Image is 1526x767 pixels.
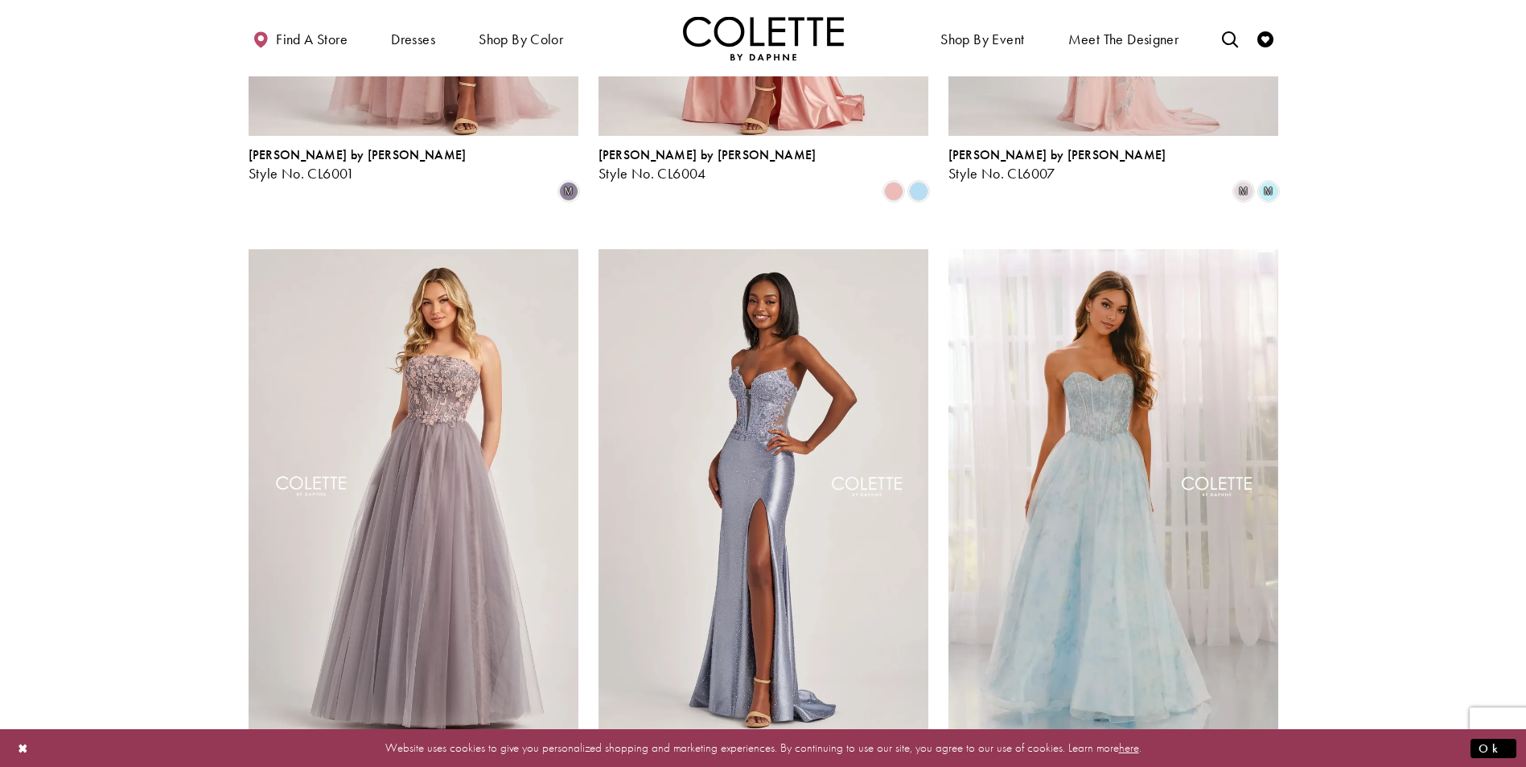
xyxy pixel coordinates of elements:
[1064,16,1183,60] a: Meet the designer
[598,164,706,183] span: Style No. CL6004
[683,16,844,60] a: Visit Home Page
[249,249,578,728] a: Visit Colette by Daphne Style No. CL6008 Page
[948,164,1055,183] span: Style No. CL6007
[683,16,844,60] img: Colette by Daphne
[10,734,37,762] button: Close Dialog
[1119,740,1139,756] a: here
[1253,16,1277,60] a: Check Wishlist
[276,31,348,47] span: Find a store
[559,182,578,201] i: Dusty Lilac/Multi
[948,249,1278,728] a: Visit Colette by Daphne Style No. CL6011 Page
[116,737,1410,759] p: Website uses cookies to give you personalized shopping and marketing experiences. By continuing t...
[249,148,467,182] div: Colette by Daphne Style No. CL6001
[1234,182,1253,201] i: Pink/Multi
[249,16,352,60] a: Find a store
[391,31,435,47] span: Dresses
[948,146,1166,163] span: [PERSON_NAME] by [PERSON_NAME]
[1068,31,1179,47] span: Meet the designer
[387,16,439,60] span: Dresses
[940,31,1024,47] span: Shop By Event
[936,16,1028,60] span: Shop By Event
[249,146,467,163] span: [PERSON_NAME] by [PERSON_NAME]
[479,31,563,47] span: Shop by color
[1470,738,1516,758] button: Submit Dialog
[598,249,928,728] a: Visit Colette by Daphne Style No. CL6009 Page
[948,148,1166,182] div: Colette by Daphne Style No. CL6007
[1218,16,1242,60] a: Toggle search
[884,182,903,201] i: Rose Gold
[249,164,355,183] span: Style No. CL6001
[598,146,816,163] span: [PERSON_NAME] by [PERSON_NAME]
[475,16,567,60] span: Shop by color
[1259,182,1278,201] i: Light Blue/Multi
[598,148,816,182] div: Colette by Daphne Style No. CL6004
[909,182,928,201] i: Cloud Blue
